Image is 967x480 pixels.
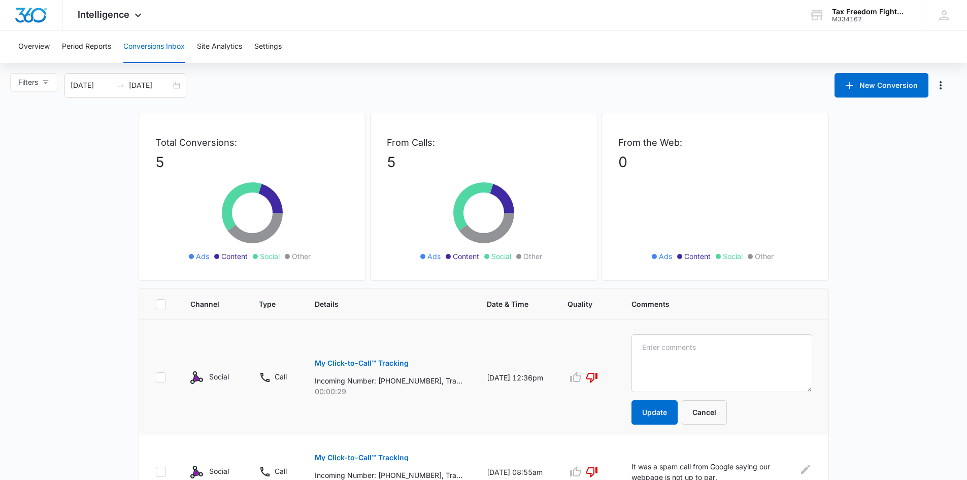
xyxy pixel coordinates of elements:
button: My Click-to-Call™ Tracking [315,351,409,375]
input: End date [129,80,171,91]
p: 5 [387,151,581,173]
span: Ads [427,251,441,262]
button: Conversions Inbox [123,30,185,63]
span: Filters [18,77,38,88]
input: Start date [71,80,113,91]
div: account id [832,16,906,23]
span: Other [523,251,542,262]
span: Type [259,299,276,309]
span: Ads [659,251,672,262]
span: Channel [190,299,220,309]
span: Comments [631,299,797,309]
span: Other [755,251,774,262]
p: My Click-to-Call™ Tracking [315,360,409,367]
span: Date & Time [487,299,528,309]
p: Total Conversions: [155,136,349,149]
p: Call [275,371,287,382]
button: My Click-to-Call™ Tracking [315,445,409,470]
p: From the Web: [618,136,812,149]
p: Incoming Number: [PHONE_NUMBER], Tracking Number: [PHONE_NUMBER], Ring To: [PHONE_NUMBER], Caller... [315,375,462,386]
span: Content [453,251,479,262]
button: New Conversion [835,73,928,98]
button: Overview [18,30,50,63]
span: swap-right [117,81,125,89]
button: Period Reports [62,30,111,63]
button: Cancel [682,400,727,425]
span: Social [491,251,511,262]
p: Social [209,466,229,476]
span: to [117,81,125,89]
p: From Calls: [387,136,581,149]
span: Social [260,251,280,262]
button: Settings [254,30,282,63]
span: Other [292,251,311,262]
p: Call [275,466,287,476]
div: account name [832,8,906,16]
button: Edit Comments [799,461,812,477]
p: Social [209,371,229,382]
p: 00:00:29 [315,386,462,397]
p: 5 [155,151,349,173]
span: Content [684,251,711,262]
span: Details [315,299,448,309]
span: Content [221,251,248,262]
button: Filters [10,73,57,91]
button: Site Analytics [197,30,242,63]
p: My Click-to-Call™ Tracking [315,454,409,461]
span: Ads [196,251,209,262]
button: Manage Numbers [932,77,949,93]
span: Intelligence [78,9,129,20]
span: Social [723,251,743,262]
span: Quality [568,299,592,309]
button: Update [631,400,678,425]
td: [DATE] 12:36pm [475,320,555,435]
p: 0 [618,151,812,173]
